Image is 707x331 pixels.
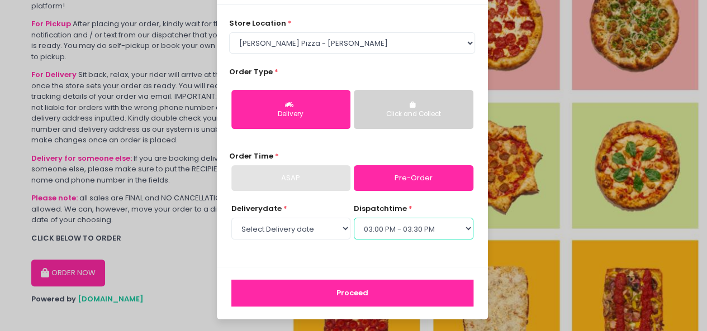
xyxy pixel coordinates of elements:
span: dispatch time [354,203,407,214]
button: Click and Collect [354,90,473,129]
span: Order Type [229,66,273,77]
span: store location [229,18,286,28]
div: Delivery [239,109,343,119]
a: Pre-Order [354,165,473,191]
span: Delivery date [231,203,282,214]
button: Proceed [231,280,473,306]
button: Delivery [231,90,350,129]
span: Order Time [229,151,273,161]
div: Click and Collect [362,109,465,119]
